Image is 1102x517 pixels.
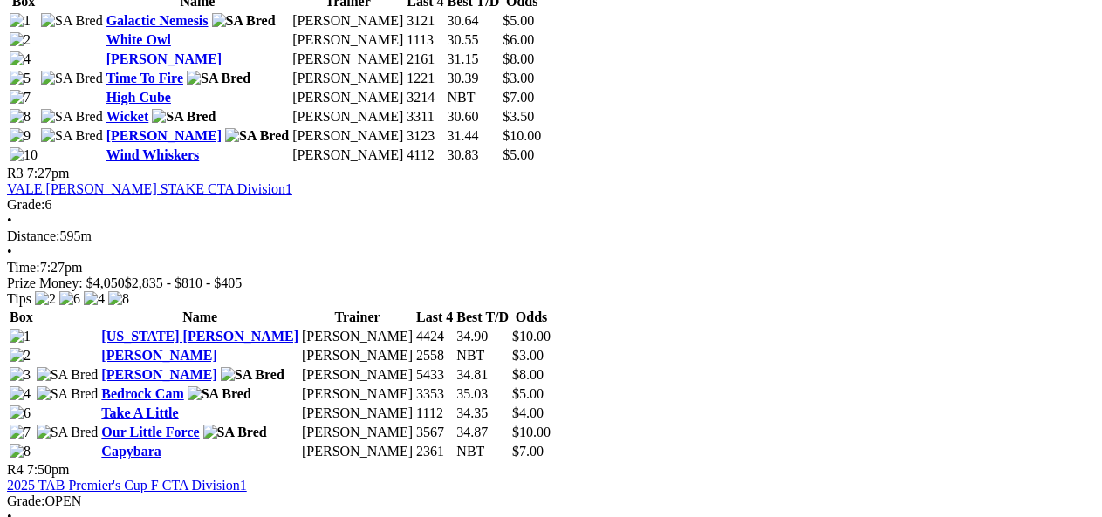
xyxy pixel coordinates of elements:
td: 4424 [415,328,454,345]
a: VALE [PERSON_NAME] STAKE CTA Division1 [7,181,292,196]
span: $8.00 [512,367,544,382]
td: [PERSON_NAME] [301,366,414,384]
span: $5.00 [503,147,534,162]
span: 7:27pm [27,166,70,180]
td: 31.15 [447,51,501,68]
a: Time To Fire [106,71,183,85]
a: [PERSON_NAME] [106,128,222,143]
div: OPEN [7,493,1095,509]
img: SA Bred [41,13,103,29]
td: 5433 [415,366,454,384]
img: 4 [84,291,105,307]
a: Wind Whiskers [106,147,200,162]
td: [PERSON_NAME] [301,443,414,460]
td: NBT [455,443,510,460]
span: $2,835 - $810 - $405 [125,276,243,290]
a: [PERSON_NAME] [101,367,216,382]
span: $10.00 [512,425,551,439]
td: 30.64 [447,12,501,30]
img: SA Bred [152,109,216,125]
td: [PERSON_NAME] [291,12,404,30]
td: 3121 [406,12,444,30]
td: NBT [455,347,510,364]
img: 8 [10,444,31,459]
img: 2 [10,32,31,48]
span: $10.00 [503,128,541,143]
a: [PERSON_NAME] [101,348,216,363]
td: 34.87 [455,424,510,441]
span: Box [10,310,33,324]
span: Grade: [7,493,45,508]
span: 7:50pm [27,462,70,477]
img: SA Bred [212,13,276,29]
img: 7 [10,425,31,440]
td: [PERSON_NAME] [291,127,404,145]
img: SA Bred [41,109,103,125]
img: SA Bred [41,128,103,144]
span: Tips [7,291,31,306]
span: $6.00 [503,32,534,47]
a: [PERSON_NAME] [106,51,222,66]
a: White Owl [106,32,171,47]
img: 8 [108,291,129,307]
a: Our Little Force [101,425,199,439]
td: [PERSON_NAME] [301,328,414,345]
img: 4 [10,386,31,402]
img: 3 [10,367,31,383]
td: 30.83 [447,146,501,164]
img: 1 [10,13,31,29]
td: [PERSON_NAME] [301,385,414,403]
td: [PERSON_NAME] [291,51,404,68]
div: Prize Money: $4,050 [7,276,1095,291]
span: $5.00 [512,386,544,401]
td: 2161 [406,51,444,68]
td: [PERSON_NAME] [291,146,404,164]
img: SA Bred [37,425,99,440]
img: 9 [10,128,31,144]
img: 7 [10,90,31,105]
span: R4 [7,462,24,477]
td: 3567 [415,424,454,441]
span: • [7,244,12,259]
img: 8 [10,109,31,125]
td: 31.44 [447,127,501,145]
td: 34.35 [455,405,510,422]
img: 6 [59,291,80,307]
img: SA Bred [41,71,103,86]
span: R3 [7,166,24,180]
td: [PERSON_NAME] [291,31,404,49]
a: [US_STATE] [PERSON_NAME] [101,329,298,344]
span: $4.00 [512,405,544,420]
th: Last 4 [415,309,454,326]
img: SA Bred [225,128,289,144]
th: Odds [511,309,551,326]
td: [PERSON_NAME] [291,89,404,106]
span: Grade: [7,197,45,212]
span: $3.50 [503,109,534,124]
span: $5.00 [503,13,534,28]
img: SA Bred [203,425,267,440]
td: 30.55 [447,31,501,49]
th: Name [100,309,299,326]
img: 6 [10,405,31,421]
img: SA Bred [187,71,250,86]
span: Distance: [7,228,59,243]
a: High Cube [106,90,171,105]
td: 35.03 [455,385,510,403]
span: $7.00 [503,90,534,105]
td: 2361 [415,443,454,460]
td: 3311 [406,108,444,126]
span: $8.00 [503,51,534,66]
td: 1221 [406,70,444,87]
img: 10 [10,147,38,163]
td: 3214 [406,89,444,106]
td: 1112 [415,405,454,422]
td: 3123 [406,127,444,145]
td: [PERSON_NAME] [301,405,414,422]
img: 2 [10,348,31,364]
th: Best T/D [455,309,510,326]
a: Take A Little [101,405,178,420]
td: [PERSON_NAME] [301,347,414,364]
td: NBT [447,89,501,106]
span: $10.00 [512,329,551,344]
